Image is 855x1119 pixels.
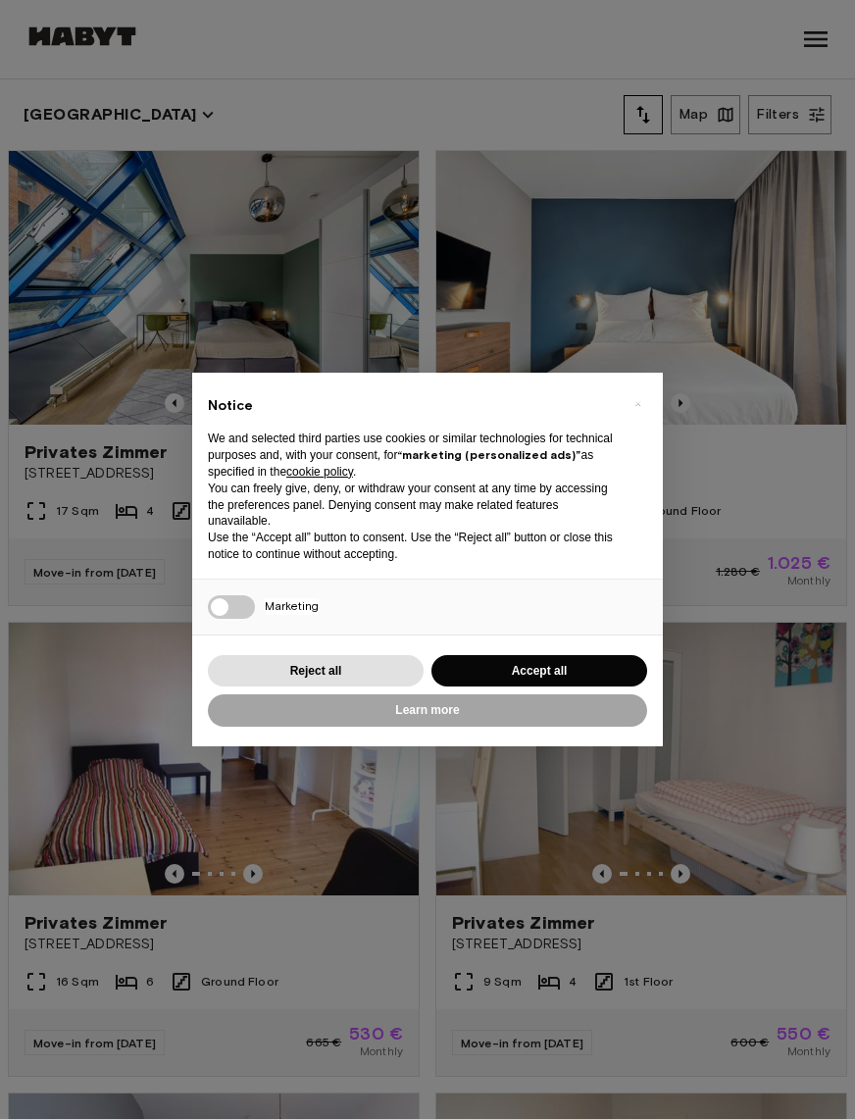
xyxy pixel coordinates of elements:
[208,431,616,480] p: We and selected third parties use cookies or similar technologies for technical purposes and, wit...
[208,530,616,563] p: Use the “Accept all” button to consent. Use the “Reject all” button or close this notice to conti...
[397,447,580,462] strong: “marketing (personalized ads)”
[286,465,353,479] a: cookie policy
[208,481,616,530] p: You can freely give, deny, or withdraw your consent at any time by accessing the preferences pane...
[431,655,647,687] button: Accept all
[622,388,653,420] button: Close this notice
[208,396,616,416] h2: Notice
[634,392,641,416] span: ×
[208,694,647,727] button: Learn more
[265,598,319,615] span: Marketing
[208,655,424,687] button: Reject all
